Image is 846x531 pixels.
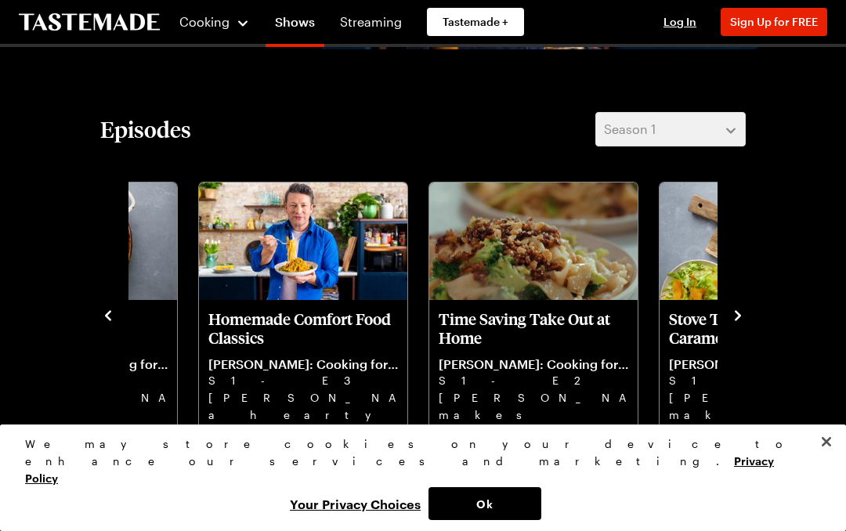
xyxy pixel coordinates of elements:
p: [PERSON_NAME] makes meatball kebabs, crispy pork noodles, and a humble [PERSON_NAME] crumble from... [439,389,628,439]
img: Time Saving Take Out at Home [429,182,638,300]
button: Close [809,424,844,459]
span: Tastemade + [443,14,508,30]
button: Your Privacy Choices [282,487,428,520]
div: 5 / 7 [197,178,428,450]
a: Time Saving Take Out at Home [439,309,628,439]
p: S1 - E2 [439,372,628,389]
span: Sign Up for FREE [730,15,818,28]
button: Cooking [179,3,250,41]
button: Ok [428,487,541,520]
p: [PERSON_NAME] a hearty chicken pie, super-satisfying mushroom risotto and a no-cook cake. [208,389,398,439]
button: navigate to next item [730,305,746,323]
p: S1 - E3 [208,372,398,389]
p: Homemade Comfort Food Classics [208,309,398,347]
a: Shows [266,3,324,47]
button: navigate to previous item [100,305,116,323]
div: Homemade Comfort Food Classics [199,182,407,449]
span: Cooking [179,14,230,29]
span: Season 1 [604,120,656,139]
button: Sign Up for FREE [721,8,827,36]
div: Privacy [25,435,808,520]
a: Tastemade + [427,8,524,36]
img: Homemade Comfort Food Classics [199,182,407,300]
button: Log In [649,14,711,30]
p: [PERSON_NAME]: Cooking for Less [208,356,398,372]
div: 6 / 7 [428,178,658,450]
div: Time Saving Take Out at Home [429,182,638,449]
a: To Tastemade Home Page [19,13,160,31]
p: [PERSON_NAME]: Cooking for Less [439,356,628,372]
a: Homemade Comfort Food Classics [208,309,398,439]
button: Season 1 [595,112,746,146]
div: We may store cookies on your device to enhance our services and marketing. [25,435,808,487]
h2: Episodes [100,115,191,143]
p: Time Saving Take Out at Home [439,309,628,347]
span: Log In [663,15,696,28]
